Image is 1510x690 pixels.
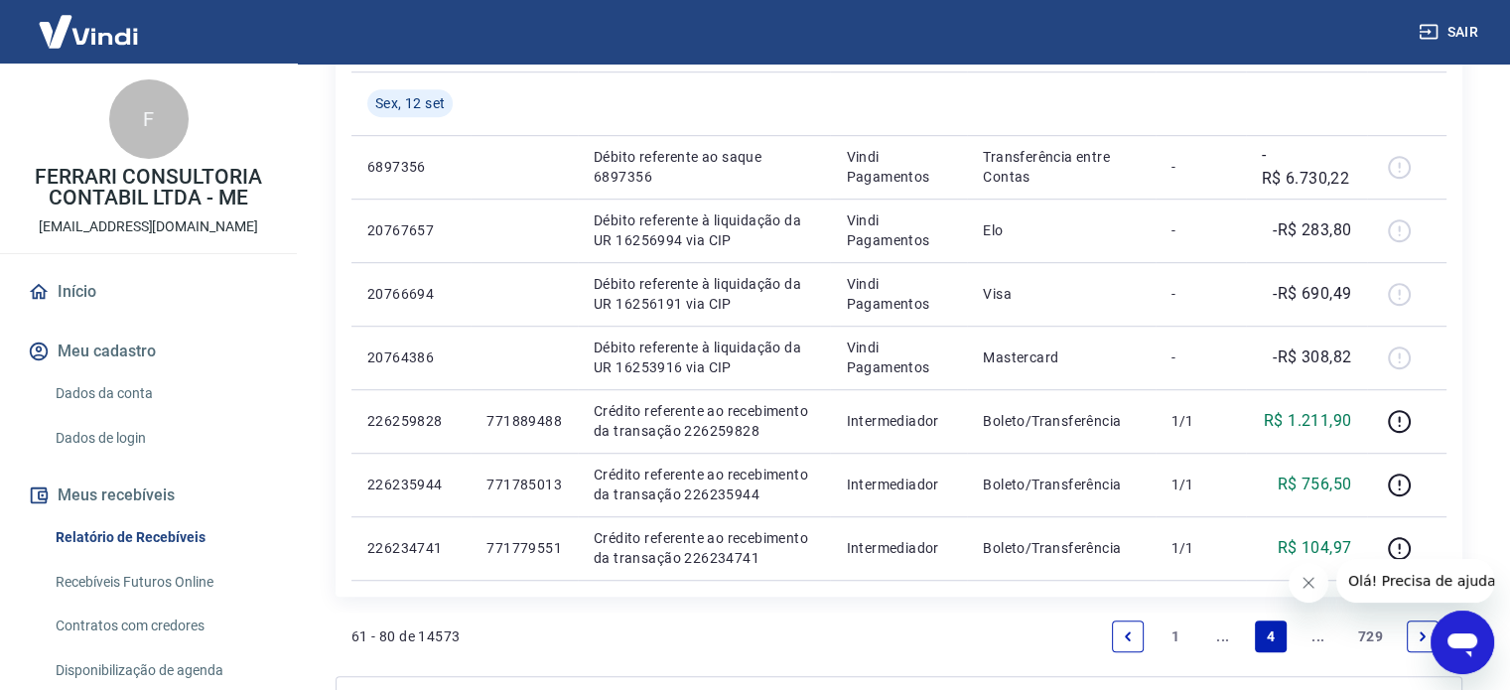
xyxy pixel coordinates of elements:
[594,338,814,377] p: Débito referente à liquidação da UR 16253916 via CIP
[1255,621,1287,652] a: Page 4 is your current page
[594,465,814,504] p: Crédito referente ao recebimento da transação 226235944
[486,475,562,494] p: 771785013
[594,528,814,568] p: Crédito referente ao recebimento da transação 226234741
[1171,538,1230,558] p: 1/1
[16,167,281,208] p: FERRARI CONSULTORIA CONTABIL LTDA - ME
[1278,473,1352,496] p: R$ 756,50
[594,401,814,441] p: Crédito referente ao recebimento da transação 226259828
[594,210,814,250] p: Débito referente à liquidação da UR 16256994 via CIP
[48,517,273,558] a: Relatório de Recebíveis
[1415,14,1486,51] button: Sair
[39,216,258,237] p: [EMAIL_ADDRESS][DOMAIN_NAME]
[12,14,167,30] span: Olá! Precisa de ajuda?
[1264,409,1351,433] p: R$ 1.211,90
[1303,621,1334,652] a: Jump forward
[594,274,814,314] p: Débito referente à liquidação da UR 16256191 via CIP
[24,330,273,373] button: Meu cadastro
[367,157,455,177] p: 6897356
[983,538,1139,558] p: Boleto/Transferência
[983,347,1139,367] p: Mastercard
[367,475,455,494] p: 226235944
[846,210,951,250] p: Vindi Pagamentos
[367,347,455,367] p: 20764386
[846,147,951,187] p: Vindi Pagamentos
[1273,218,1351,242] p: -R$ 283,80
[846,538,951,558] p: Intermediador
[983,284,1139,304] p: Visa
[846,475,951,494] p: Intermediador
[48,418,273,459] a: Dados de login
[375,93,445,113] span: Sex, 12 set
[1171,220,1230,240] p: -
[1278,536,1352,560] p: R$ 104,97
[1160,621,1191,652] a: Page 1
[1171,475,1230,494] p: 1/1
[1112,621,1144,652] a: Previous page
[486,538,562,558] p: 771779551
[1336,559,1494,603] iframe: Mensagem da empresa
[48,606,273,646] a: Contratos com credores
[1262,143,1351,191] p: -R$ 6.730,22
[24,1,153,62] img: Vindi
[1350,621,1391,652] a: Page 729
[1171,411,1230,431] p: 1/1
[1273,345,1351,369] p: -R$ 308,82
[367,220,455,240] p: 20767657
[367,411,455,431] p: 226259828
[1431,611,1494,674] iframe: Botão para abrir a janela de mensagens
[48,373,273,414] a: Dados da conta
[109,79,189,159] div: F
[983,411,1139,431] p: Boleto/Transferência
[1171,157,1230,177] p: -
[846,274,951,314] p: Vindi Pagamentos
[1171,347,1230,367] p: -
[24,474,273,517] button: Meus recebíveis
[594,147,814,187] p: Débito referente ao saque 6897356
[486,411,562,431] p: 771889488
[367,538,455,558] p: 226234741
[983,220,1139,240] p: Elo
[846,411,951,431] p: Intermediador
[846,338,951,377] p: Vindi Pagamentos
[1289,563,1328,603] iframe: Fechar mensagem
[1171,284,1230,304] p: -
[1407,621,1439,652] a: Next page
[1207,621,1239,652] a: Jump backward
[983,147,1139,187] p: Transferência entre Contas
[983,475,1139,494] p: Boleto/Transferência
[1273,282,1351,306] p: -R$ 690,49
[24,270,273,314] a: Início
[48,562,273,603] a: Recebíveis Futuros Online
[367,284,455,304] p: 20766694
[351,626,460,646] p: 61 - 80 de 14573
[1104,613,1446,660] ul: Pagination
